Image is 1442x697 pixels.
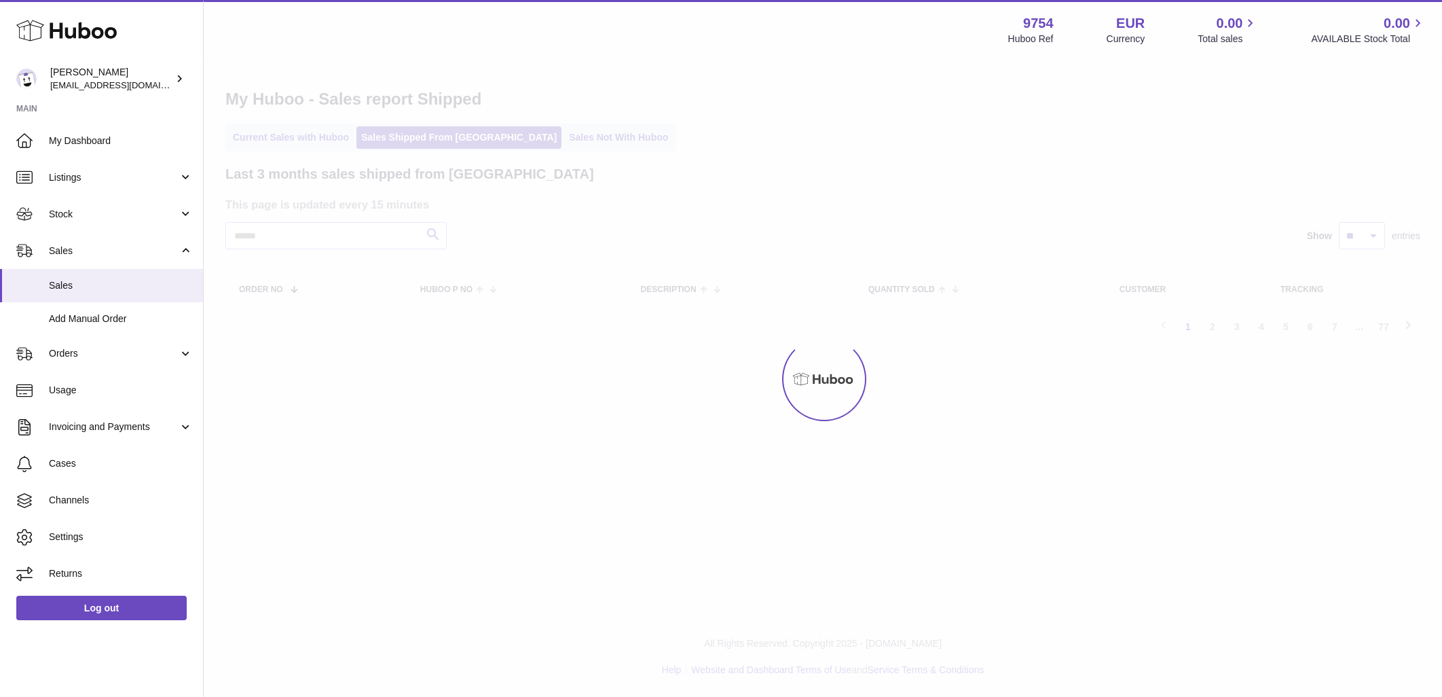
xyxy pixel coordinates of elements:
[49,135,193,147] span: My Dashboard
[49,567,193,580] span: Returns
[1107,33,1145,46] div: Currency
[16,596,187,620] a: Log out
[49,347,179,360] span: Orders
[49,245,179,257] span: Sales
[1198,14,1258,46] a: 0.00 Total sales
[1311,14,1426,46] a: 0.00 AVAILABLE Stock Total
[49,208,179,221] span: Stock
[50,79,200,90] span: [EMAIL_ADDRESS][DOMAIN_NAME]
[49,384,193,397] span: Usage
[49,531,193,543] span: Settings
[50,66,172,92] div: [PERSON_NAME]
[49,494,193,507] span: Channels
[1217,14,1243,33] span: 0.00
[49,421,179,433] span: Invoicing and Payments
[1384,14,1410,33] span: 0.00
[49,279,193,292] span: Sales
[1116,14,1145,33] strong: EUR
[1008,33,1054,46] div: Huboo Ref
[16,69,37,89] img: internalAdmin-9754@internal.huboo.com
[1198,33,1258,46] span: Total sales
[49,457,193,470] span: Cases
[49,312,193,325] span: Add Manual Order
[1023,14,1054,33] strong: 9754
[49,171,179,184] span: Listings
[1311,33,1426,46] span: AVAILABLE Stock Total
